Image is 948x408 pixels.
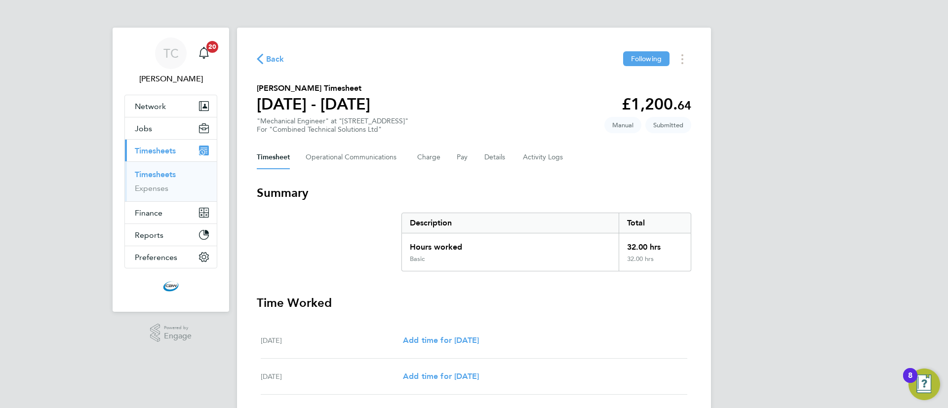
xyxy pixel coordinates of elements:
span: Reports [135,230,163,240]
a: Add time for [DATE] [403,371,479,382]
button: Following [623,51,670,66]
div: Summary [401,213,691,271]
button: Finance [125,202,217,223]
button: Network [125,95,217,117]
button: Preferences [125,246,217,268]
a: 20 [194,37,214,69]
span: This timesheet is Submitted. [645,117,691,133]
span: Powered by [164,324,192,332]
h3: Summary [257,185,691,201]
div: [DATE] [261,334,403,346]
div: Description [402,213,619,233]
nav: Main navigation [113,28,229,312]
button: Open Resource Center, 8 new notifications [908,369,940,400]
div: 32.00 hrs [619,233,691,255]
a: Add time for [DATE] [403,334,479,346]
button: Back [257,53,284,65]
span: 64 [677,98,691,112]
div: "Mechanical Engineer" at "[STREET_ADDRESS]" [257,117,408,134]
div: 8 [908,375,912,388]
button: Operational Communications [306,146,401,169]
div: Basic [410,255,425,263]
span: Add time for [DATE] [403,335,479,345]
div: [DATE] [261,371,403,382]
h3: Time Worked [257,295,691,311]
span: 20 [206,41,218,53]
h2: [PERSON_NAME] Timesheet [257,82,370,94]
span: TC [163,47,179,60]
button: Pay [457,146,469,169]
div: Hours worked [402,233,619,255]
a: TC[PERSON_NAME] [124,37,217,85]
button: Timesheets [125,140,217,161]
span: Add time for [DATE] [403,371,479,381]
button: Timesheets Menu [673,51,691,67]
span: Tom Cheek [124,73,217,85]
div: For "Combined Technical Solutions Ltd" [257,125,408,134]
button: Activity Logs [523,146,564,169]
a: Expenses [135,184,168,193]
app-decimal: £1,200. [622,95,691,113]
span: Timesheets [135,146,176,155]
span: Network [135,102,166,111]
span: Finance [135,208,162,218]
a: Timesheets [135,170,176,179]
div: Total [619,213,691,233]
span: Engage [164,332,192,340]
button: Details [484,146,507,169]
span: Jobs [135,124,152,133]
div: Timesheets [125,161,217,201]
a: Go to home page [124,278,217,294]
span: Preferences [135,253,177,262]
span: This timesheet was manually created. [604,117,641,133]
div: 32.00 hrs [619,255,691,271]
img: cbwstaffingsolutions-logo-retina.png [163,278,179,294]
span: Back [266,53,284,65]
button: Charge [417,146,441,169]
span: Following [631,54,662,63]
button: Timesheet [257,146,290,169]
a: Powered byEngage [150,324,192,342]
h1: [DATE] - [DATE] [257,94,370,114]
button: Reports [125,224,217,246]
button: Jobs [125,117,217,139]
